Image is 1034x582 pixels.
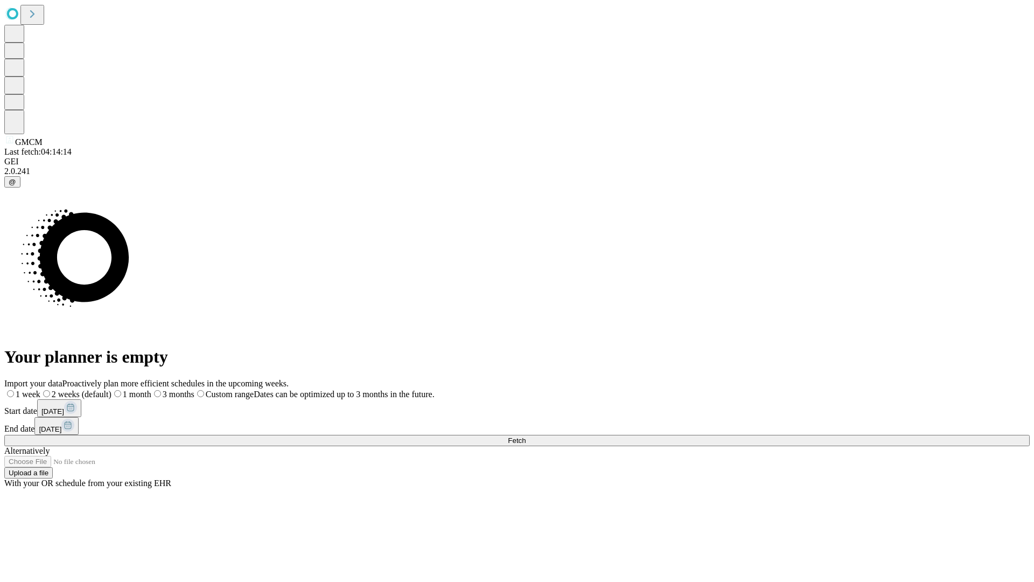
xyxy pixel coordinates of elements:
[52,390,111,399] span: 2 weeks (default)
[4,467,53,479] button: Upload a file
[4,147,72,156] span: Last fetch: 04:14:14
[4,446,50,455] span: Alternatively
[9,178,16,186] span: @
[4,399,1030,417] div: Start date
[7,390,14,397] input: 1 week
[4,479,171,488] span: With your OR schedule from your existing EHR
[4,176,20,188] button: @
[4,379,62,388] span: Import your data
[39,425,61,433] span: [DATE]
[37,399,81,417] button: [DATE]
[34,417,79,435] button: [DATE]
[4,167,1030,176] div: 2.0.241
[15,137,43,147] span: GMCM
[43,390,50,397] input: 2 weeks (default)
[41,407,64,415] span: [DATE]
[114,390,121,397] input: 1 month
[4,435,1030,446] button: Fetch
[508,436,526,445] span: Fetch
[123,390,151,399] span: 1 month
[154,390,161,397] input: 3 months
[4,417,1030,435] div: End date
[16,390,40,399] span: 1 week
[4,157,1030,167] div: GEI
[206,390,254,399] span: Custom range
[197,390,204,397] input: Custom rangeDates can be optimized up to 3 months in the future.
[163,390,194,399] span: 3 months
[254,390,434,399] span: Dates can be optimized up to 3 months in the future.
[62,379,289,388] span: Proactively plan more efficient schedules in the upcoming weeks.
[4,347,1030,367] h1: Your planner is empty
